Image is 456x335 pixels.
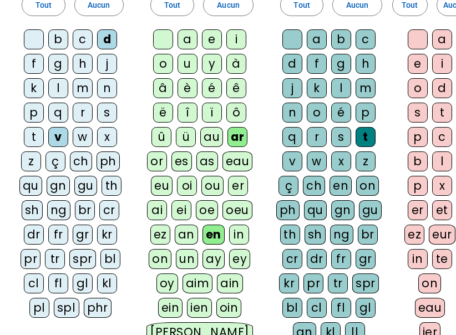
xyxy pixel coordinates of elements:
[331,127,351,147] div: s
[356,127,376,147] div: t
[202,249,225,269] div: ay
[151,176,173,196] div: eu
[228,176,248,196] div: er
[171,151,192,171] div: es
[202,225,225,245] div: en
[282,103,302,123] div: n
[21,151,41,171] div: z
[24,78,44,98] div: k
[408,103,428,123] div: s
[331,151,351,171] div: x
[48,54,68,74] div: g
[331,200,354,220] div: gn
[352,273,379,293] div: spr
[97,225,117,245] div: kr
[278,176,298,196] div: ç
[226,29,246,49] div: i
[429,225,455,245] div: eur
[356,29,376,49] div: c
[222,200,252,220] div: oeu
[178,29,197,49] div: a
[307,249,327,269] div: dr
[331,249,351,269] div: fr
[307,103,327,123] div: o
[303,176,325,196] div: ch
[171,200,191,220] div: ei
[222,151,253,171] div: eau
[156,273,178,293] div: oy
[331,103,351,123] div: é
[48,78,68,98] div: l
[307,127,327,147] div: r
[404,225,424,245] div: ez
[330,225,353,245] div: ng
[217,273,243,293] div: ain
[331,54,351,74] div: g
[408,200,428,220] div: er
[226,78,246,98] div: ê
[356,103,376,123] div: p
[48,225,68,245] div: fr
[408,78,428,98] div: o
[99,200,119,220] div: cr
[45,151,65,171] div: ç
[282,127,302,147] div: q
[303,273,323,293] div: pr
[307,29,327,49] div: a
[408,54,428,74] div: e
[356,54,376,74] div: h
[48,127,68,147] div: v
[358,225,378,245] div: br
[100,249,120,269] div: bl
[183,273,213,293] div: aim
[24,273,44,293] div: cl
[178,54,197,74] div: u
[282,54,302,74] div: d
[54,298,79,318] div: spl
[158,298,183,318] div: ein
[175,225,198,245] div: an
[202,54,222,74] div: y
[331,298,351,318] div: fl
[24,54,44,74] div: f
[279,273,299,293] div: kr
[73,29,93,49] div: c
[202,29,222,49] div: e
[45,249,65,269] div: tr
[307,54,327,74] div: f
[70,151,92,171] div: ch
[97,54,117,74] div: j
[282,298,302,318] div: bl
[84,298,112,318] div: phr
[73,225,93,245] div: gr
[307,298,327,318] div: cl
[74,176,97,196] div: gu
[432,151,452,171] div: l
[196,200,218,220] div: oe
[97,127,117,147] div: x
[47,176,70,196] div: gn
[226,54,246,74] div: à
[282,78,302,98] div: j
[73,54,93,74] div: h
[200,127,223,147] div: au
[408,127,428,147] div: p
[187,298,212,318] div: ien
[29,298,49,318] div: pl
[305,225,326,245] div: sh
[331,29,351,49] div: b
[97,273,117,293] div: kl
[24,103,44,123] div: p
[178,78,197,98] div: è
[202,78,222,98] div: é
[201,176,224,196] div: ou
[153,78,173,98] div: â
[304,200,327,220] div: qu
[48,29,68,49] div: b
[432,103,452,123] div: t
[276,200,300,220] div: ph
[328,273,348,293] div: tr
[73,273,93,293] div: gl
[229,225,249,245] div: in
[418,273,441,293] div: on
